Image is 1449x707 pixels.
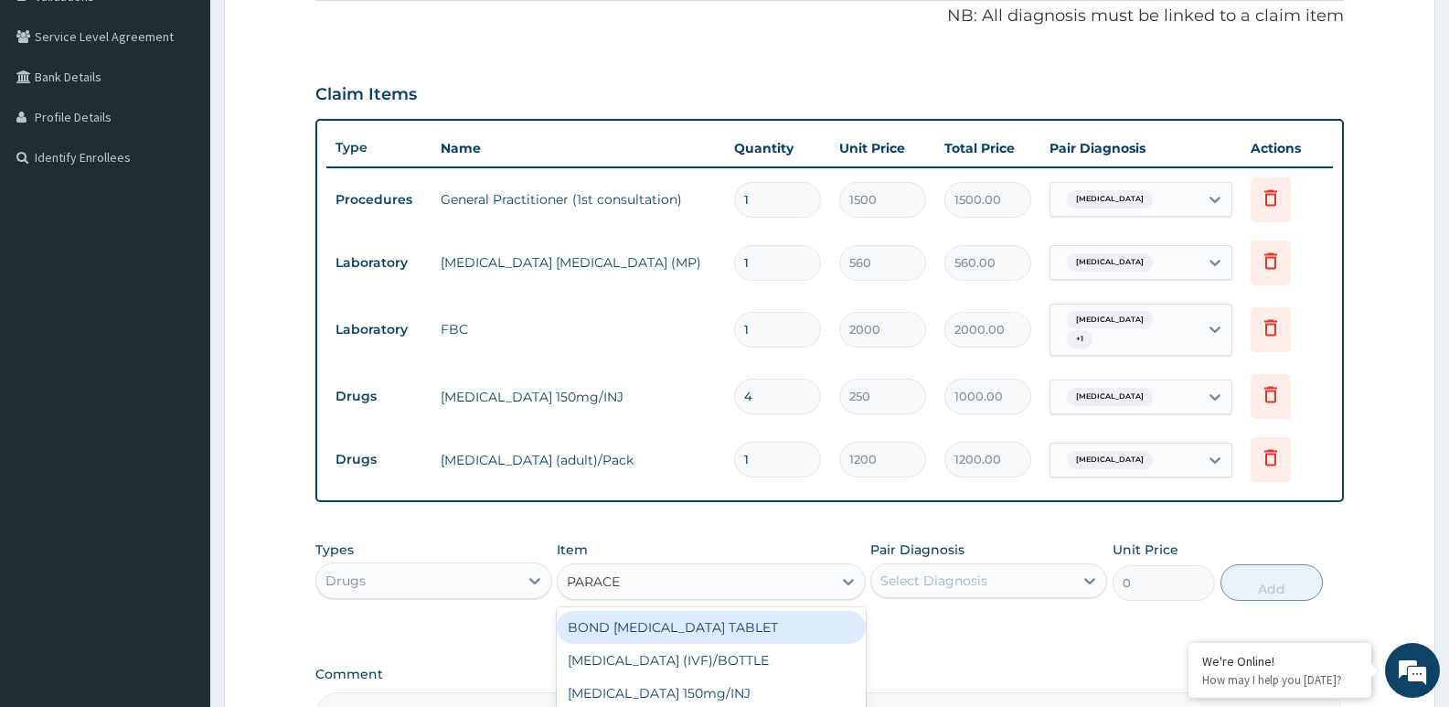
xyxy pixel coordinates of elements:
div: Drugs [325,572,366,590]
button: Add [1220,564,1323,601]
td: Laboratory [326,246,432,280]
div: Minimize live chat window [300,9,344,53]
td: Laboratory [326,313,432,347]
th: Name [432,130,725,166]
span: [MEDICAL_DATA] [1067,253,1153,272]
td: [MEDICAL_DATA] 150mg/INJ [432,379,725,415]
label: Unit Price [1113,541,1178,559]
td: Procedures [326,183,432,217]
span: [MEDICAL_DATA] [1067,190,1153,209]
label: Types [315,542,354,558]
span: We're online! [106,230,252,415]
h3: Claim Items [315,85,417,105]
td: Drugs [326,380,432,413]
th: Quantity [725,130,830,166]
p: NB: All diagnosis must be linked to a claim item [315,5,1344,28]
th: Unit Price [830,130,935,166]
th: Total Price [935,130,1040,166]
div: BOND [MEDICAL_DATA] TABLET [557,611,865,644]
span: + 1 [1067,330,1092,348]
span: [MEDICAL_DATA] [1067,311,1153,329]
th: Actions [1241,130,1333,166]
div: [MEDICAL_DATA] (IVF)/BOTTLE [557,644,865,677]
td: General Practitioner (1st consultation) [432,181,725,218]
div: We're Online! [1202,653,1358,670]
span: [MEDICAL_DATA] [1067,388,1153,406]
td: [MEDICAL_DATA] [MEDICAL_DATA] (MP) [432,244,725,281]
div: Chat with us now [95,102,307,126]
span: [MEDICAL_DATA] [1067,451,1153,469]
td: FBC [432,311,725,348]
p: How may I help you today? [1202,672,1358,688]
label: Pair Diagnosis [870,541,964,559]
textarea: Type your message and hit 'Enter' [9,499,348,563]
div: Select Diagnosis [880,572,987,590]
td: Drugs [326,443,432,477]
th: Pair Diagnosis [1040,130,1241,166]
label: Item [557,541,588,559]
th: Type [326,131,432,165]
td: [MEDICAL_DATA] (adult)/Pack [432,442,725,478]
label: Comment [315,667,1344,682]
img: d_794563401_company_1708531726252_794563401 [34,91,74,137]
